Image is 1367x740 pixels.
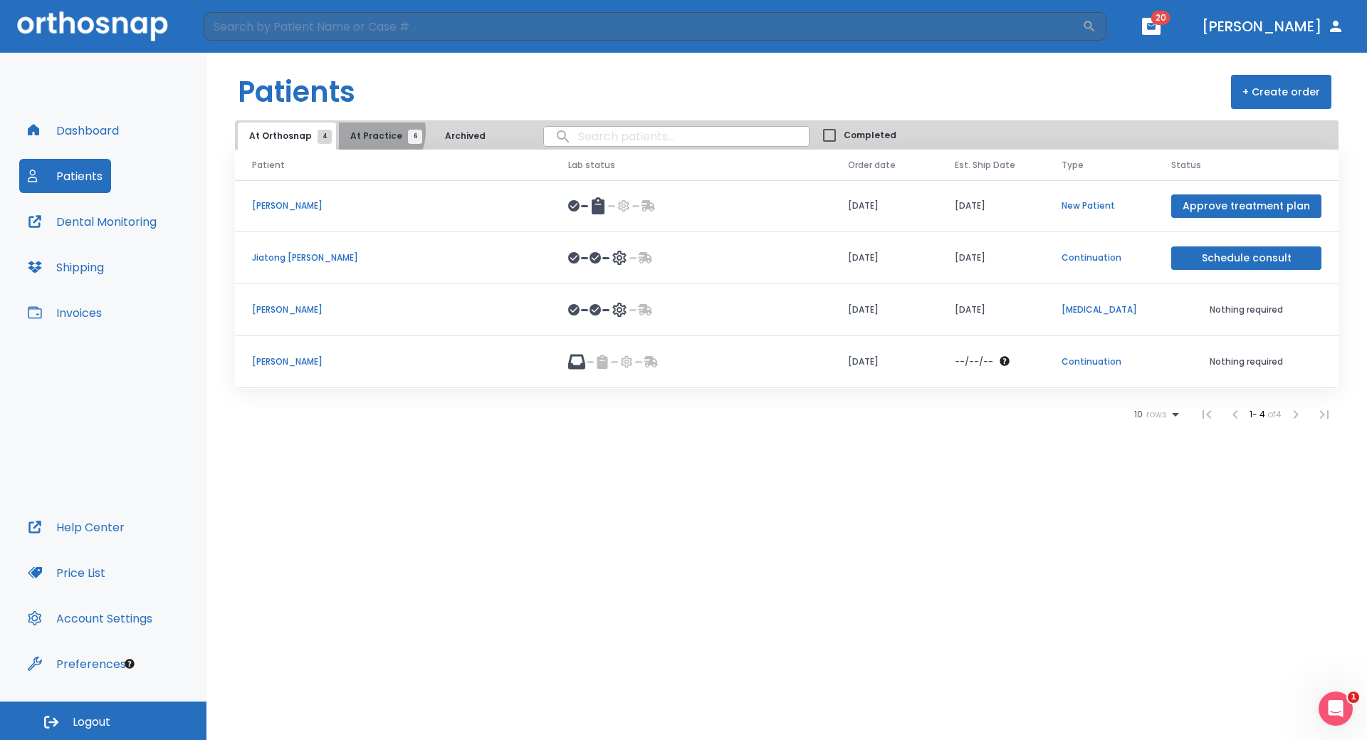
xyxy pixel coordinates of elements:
[1319,692,1353,726] iframe: Intercom live chat
[238,71,355,113] h1: Patients
[1267,408,1282,420] span: of 4
[408,130,422,144] span: 6
[1143,410,1167,419] span: rows
[831,180,938,232] td: [DATE]
[17,11,168,41] img: Orthosnap
[1062,303,1137,316] p: [MEDICAL_DATA]
[1062,355,1137,368] p: Continuation
[844,129,896,142] span: Completed
[1348,692,1359,703] span: 1
[938,284,1044,336] td: [DATE]
[831,284,938,336] td: [DATE]
[252,251,534,264] p: Jiatong [PERSON_NAME]
[252,355,534,368] p: [PERSON_NAME]
[938,180,1044,232] td: [DATE]
[1062,251,1137,264] p: Continuation
[204,12,1082,41] input: Search by Patient Name or Case #
[544,123,809,150] input: search
[350,130,415,142] span: At Practice
[955,355,1027,368] div: The date will be available after approving treatment plan
[1134,410,1143,419] span: 10
[238,123,503,150] div: tabs
[123,657,136,670] div: Tooltip anchor
[1231,75,1331,109] button: + Create order
[19,159,111,193] button: Patients
[568,159,615,172] span: Lab status
[1062,159,1084,172] span: Type
[249,130,325,142] span: At Orthosnap
[19,250,112,284] button: Shipping
[252,303,534,316] p: [PERSON_NAME]
[1171,246,1321,270] button: Schedule consult
[19,510,133,544] button: Help Center
[1171,355,1321,368] p: Nothing required
[831,232,938,284] td: [DATE]
[955,355,993,368] p: --/--/--
[848,159,896,172] span: Order date
[1171,159,1201,172] span: Status
[1171,194,1321,218] button: Approve treatment plan
[1250,408,1267,420] span: 1 - 4
[318,130,332,144] span: 4
[1151,11,1170,25] span: 20
[252,199,534,212] p: [PERSON_NAME]
[252,159,285,172] span: Patient
[1062,199,1137,212] p: New Patient
[19,296,110,330] button: Invoices
[831,336,938,388] td: [DATE]
[955,159,1015,172] span: Est. Ship Date
[19,113,127,147] button: Dashboard
[73,714,110,730] span: Logout
[938,232,1044,284] td: [DATE]
[1196,14,1350,39] button: [PERSON_NAME]
[19,601,161,635] button: Account Settings
[1171,303,1321,316] p: Nothing required
[19,556,114,590] button: Price List
[19,647,135,681] button: Preferences
[429,123,501,150] button: Archived
[19,204,165,239] button: Dental Monitoring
